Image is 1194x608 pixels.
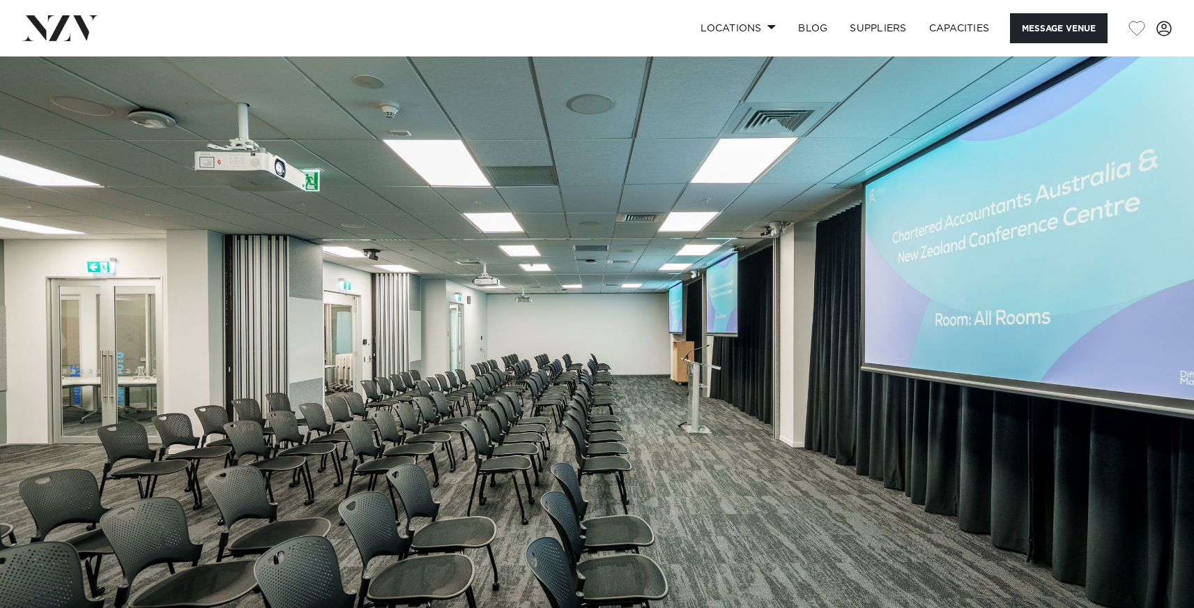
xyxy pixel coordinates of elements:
[689,13,787,43] a: Locations
[1010,13,1108,43] button: Message Venue
[22,15,98,40] img: nzv-logo.png
[918,13,1001,43] a: Capacities
[839,13,917,43] a: SUPPLIERS
[787,13,839,43] a: BLOG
